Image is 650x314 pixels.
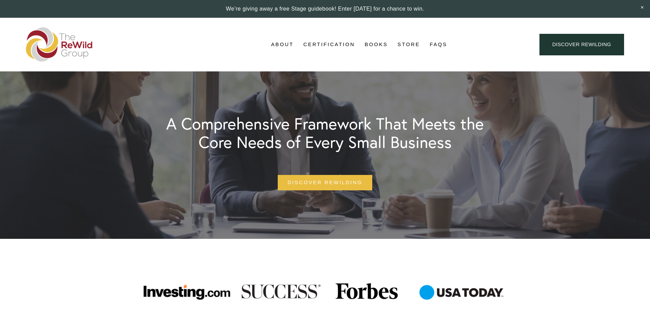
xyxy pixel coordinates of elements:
a: Certification [303,40,355,50]
a: FAQs [430,40,447,50]
a: Books [365,40,388,50]
a: About [271,40,293,50]
img: The ReWild Group [26,27,93,62]
a: Store [398,40,420,50]
a: Discover ReWilding [539,34,624,55]
h1: A Comprehensive Framework That Meets the Core Needs of Every Small Business [151,114,499,151]
a: Discover Rewilding [278,175,372,190]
